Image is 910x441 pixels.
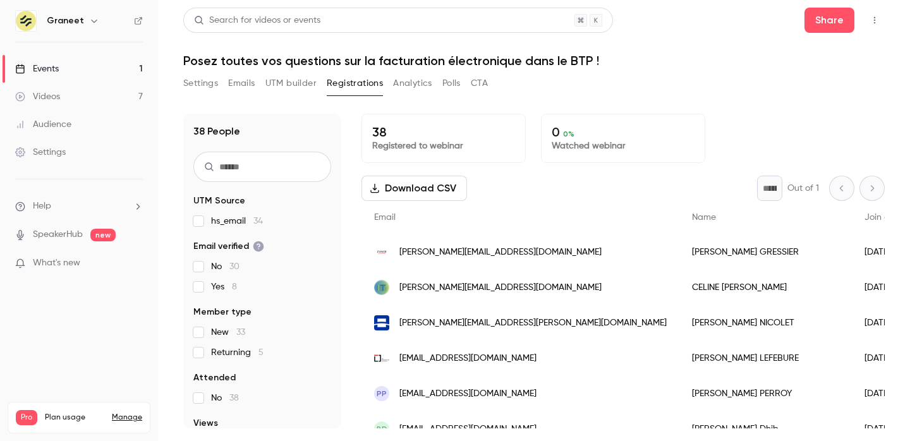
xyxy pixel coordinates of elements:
a: SpeakerHub [33,228,83,241]
span: new [90,229,116,241]
button: Analytics [393,73,432,94]
img: Graneet [16,11,36,31]
button: Download CSV [361,176,467,201]
span: Yes [211,281,237,293]
div: Settings [15,146,66,159]
div: [PERSON_NAME] PERROY [679,376,852,411]
button: Settings [183,73,218,94]
button: CTA [471,73,488,94]
img: zaniersa.fr [374,245,389,260]
span: 0 % [563,130,574,138]
h1: Posez toutes vos questions sur la facturation électronique dans le BTP ! [183,53,885,68]
span: Email verified [193,240,264,253]
span: 8 [232,282,237,291]
a: Manage [112,413,142,423]
span: [EMAIL_ADDRESS][DOMAIN_NAME] [399,387,537,401]
span: New [211,326,245,339]
span: BD [377,423,387,435]
span: Pro [16,410,37,425]
button: Polls [442,73,461,94]
p: Registered to webinar [372,140,515,152]
button: Emails [228,73,255,94]
span: [EMAIL_ADDRESS][DOMAIN_NAME] [399,423,537,436]
p: Out of 1 [787,182,819,195]
span: [PERSON_NAME][EMAIL_ADDRESS][DOMAIN_NAME] [399,246,602,259]
img: phida.ch [374,315,389,330]
span: Member type [193,306,252,318]
div: [PERSON_NAME] LEFEBURE [679,341,852,376]
div: Events [15,63,59,75]
span: [PERSON_NAME][EMAIL_ADDRESS][DOMAIN_NAME] [399,281,602,294]
button: UTM builder [265,73,317,94]
span: UTM Source [193,195,245,207]
span: 38 [229,394,239,402]
button: Registrations [327,73,383,94]
p: 0 [552,124,695,140]
span: 34 [253,217,263,226]
span: No [211,260,240,273]
div: CELINE [PERSON_NAME] [679,270,852,305]
span: Email [374,213,396,222]
div: Audience [15,118,71,131]
p: Watched webinar [552,140,695,152]
span: 5 [258,348,264,357]
span: Plan usage [45,413,104,423]
img: lescompagnonsdesinvestisseurs.fr [374,351,389,366]
span: 33 [236,328,245,337]
h1: 38 People [193,124,240,139]
iframe: Noticeable Trigger [128,258,143,269]
span: Returning [211,346,264,359]
div: [PERSON_NAME] NICOLET [679,305,852,341]
div: [PERSON_NAME] GRESSIER [679,234,852,270]
span: [PERSON_NAME][EMAIL_ADDRESS][PERSON_NAME][DOMAIN_NAME] [399,317,667,330]
span: [EMAIL_ADDRESS][DOMAIN_NAME] [399,352,537,365]
span: PP [377,388,387,399]
span: Attended [193,372,236,384]
span: What's new [33,257,80,270]
p: 38 [372,124,515,140]
li: help-dropdown-opener [15,200,143,213]
div: Search for videos or events [194,14,320,27]
button: Share [804,8,854,33]
span: Help [33,200,51,213]
span: Join date [864,213,904,222]
span: No [211,392,239,404]
div: Videos [15,90,60,103]
h6: Graneet [47,15,84,27]
span: 30 [229,262,240,271]
span: Name [692,213,716,222]
img: ingethermique.fr [374,280,389,295]
span: hs_email [211,215,263,227]
span: Views [193,417,218,430]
